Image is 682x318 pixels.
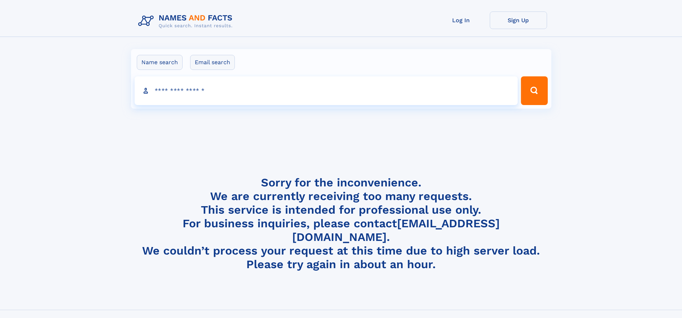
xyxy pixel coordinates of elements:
[135,176,547,271] h4: Sorry for the inconvenience. We are currently receiving too many requests. This service is intend...
[137,55,183,70] label: Name search
[432,11,490,29] a: Log In
[135,11,238,31] img: Logo Names and Facts
[490,11,547,29] a: Sign Up
[190,55,235,70] label: Email search
[292,217,500,244] a: [EMAIL_ADDRESS][DOMAIN_NAME]
[521,76,547,105] button: Search Button
[135,76,518,105] input: search input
